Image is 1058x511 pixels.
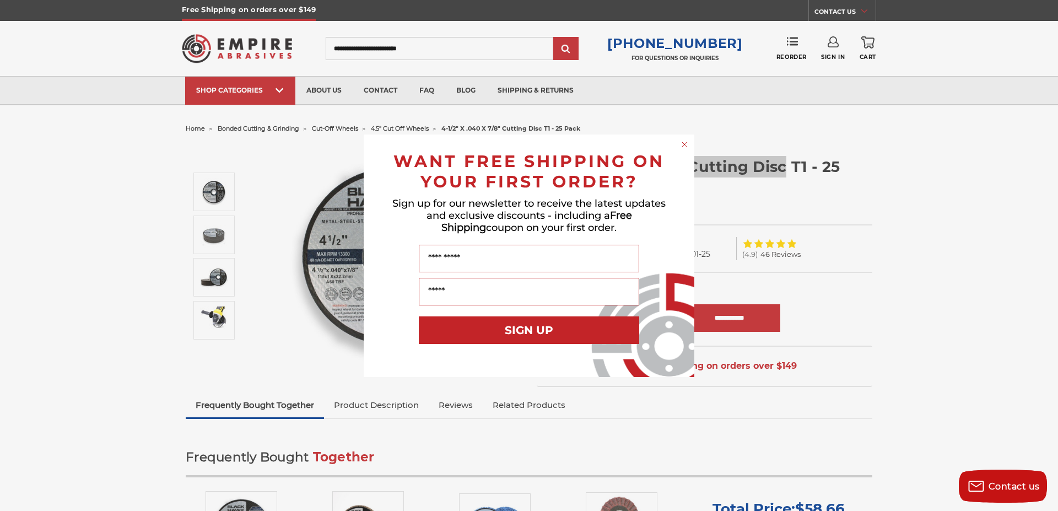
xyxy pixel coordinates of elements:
button: Close dialog [679,139,690,150]
span: Contact us [989,481,1040,492]
button: Contact us [959,470,1047,503]
span: WANT FREE SHIPPING ON YOUR FIRST ORDER? [393,151,665,192]
span: Free Shipping [441,209,632,234]
button: SIGN UP [419,316,639,344]
span: Sign up for our newsletter to receive the latest updates and exclusive discounts - including a co... [392,197,666,234]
